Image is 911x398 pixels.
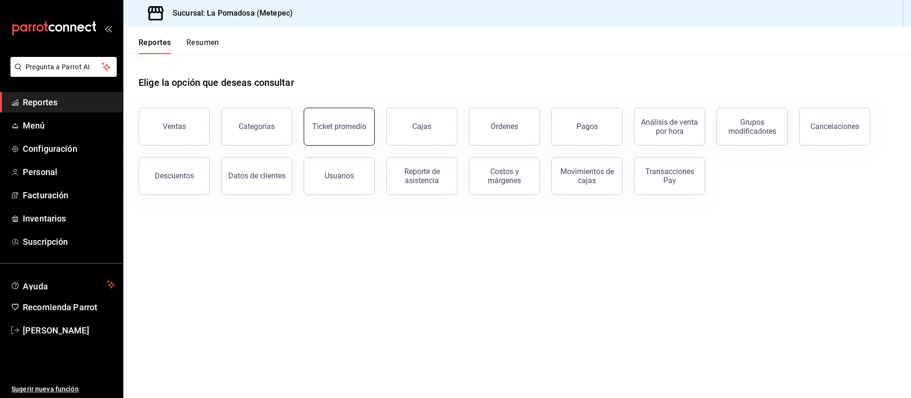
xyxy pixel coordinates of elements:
span: Suscripción [23,235,115,248]
span: Configuración [23,142,115,155]
span: Pregunta a Parrot AI [26,62,102,72]
div: Movimientos de cajas [558,167,616,185]
span: Recomienda Parrot [23,301,115,314]
div: Pagos [576,122,598,131]
div: Grupos modificadores [723,118,781,136]
button: Movimientos de cajas [551,157,623,195]
button: open_drawer_menu [104,25,112,32]
span: Inventarios [23,212,115,225]
span: [PERSON_NAME] [23,324,115,337]
span: Ayuda [23,279,103,290]
button: Usuarios [304,157,375,195]
span: Reportes [23,96,115,109]
div: Transacciones Pay [640,167,699,185]
button: Órdenes [469,108,540,146]
h1: Elige la opción que deseas consultar [139,75,294,90]
button: Ticket promedio [304,108,375,146]
span: Facturación [23,189,115,202]
button: Categorías [221,108,292,146]
button: Pagos [551,108,623,146]
button: Cajas [386,108,457,146]
div: Costos y márgenes [475,167,534,185]
span: Sugerir nueva función [11,384,115,394]
div: Ticket promedio [312,122,366,131]
button: Datos de clientes [221,157,292,195]
div: Análisis de venta por hora [640,118,699,136]
button: Reportes [139,38,171,54]
span: Menú [23,119,115,132]
button: Análisis de venta por hora [634,108,705,146]
button: Transacciones Pay [634,157,705,195]
button: Grupos modificadores [716,108,788,146]
button: Costos y márgenes [469,157,540,195]
button: Descuentos [139,157,210,195]
button: Ventas [139,108,210,146]
button: Reporte de asistencia [386,157,457,195]
div: Órdenes [491,122,518,131]
div: Descuentos [155,171,194,180]
div: Ventas [163,122,186,131]
span: Personal [23,166,115,178]
button: Pregunta a Parrot AI [10,57,117,77]
a: Pregunta a Parrot AI [7,69,117,79]
div: Reporte de asistencia [392,167,451,185]
div: Datos de clientes [228,171,286,180]
div: Categorías [239,122,275,131]
h3: Sucursal: La Pomadosa (Metepec) [165,8,293,19]
button: Cancelaciones [799,108,870,146]
div: Cajas [412,122,431,131]
div: Cancelaciones [810,122,859,131]
div: navigation tabs [139,38,219,54]
button: Resumen [186,38,219,54]
div: Usuarios [325,171,354,180]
